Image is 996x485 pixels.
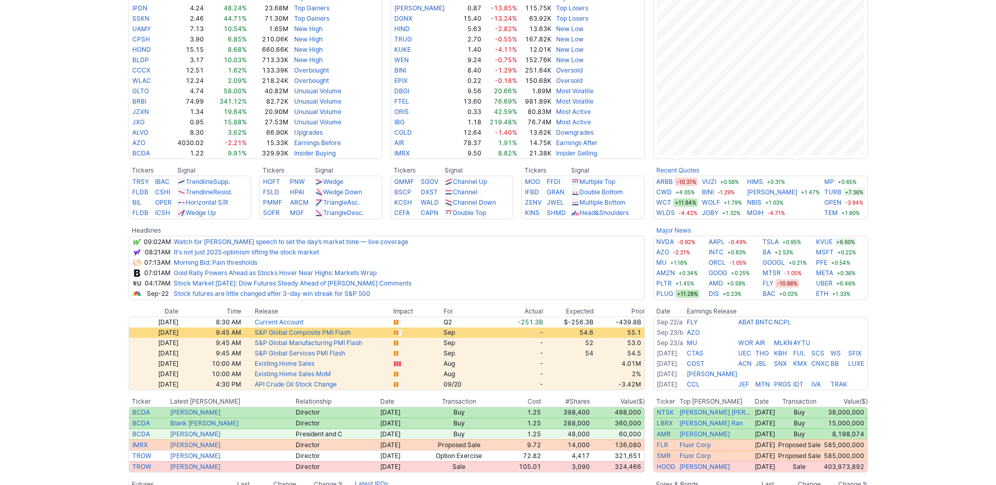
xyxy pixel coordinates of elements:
a: GLTO [132,87,149,95]
a: NTSK [657,408,674,416]
a: CSHI [155,188,170,196]
td: 4.74 [163,86,204,96]
a: Top Losers [556,4,588,12]
a: WOLF [702,197,720,208]
a: Channel Down [453,198,496,206]
a: KBH [774,349,787,357]
a: Head&Shoulders [579,209,629,217]
a: Wedge [323,178,343,186]
a: Fluor Corp [680,441,711,449]
a: BCDA [132,430,150,438]
a: FTEL [394,97,409,105]
a: BNTC [755,318,773,326]
a: New High [294,46,323,53]
td: 20.90M [247,107,289,117]
a: HOND [132,46,151,53]
a: MTSR [763,268,781,278]
a: CCL [687,380,700,388]
a: JWEL [547,198,564,206]
a: PLTR [656,278,672,289]
a: Wedge Down [323,188,362,196]
a: META [816,268,833,278]
a: ALVO [132,129,148,136]
a: [PERSON_NAME] [394,4,445,12]
a: PMMF [263,198,282,206]
a: HIND [394,25,410,33]
a: WLAC [132,77,151,84]
a: OPEN [824,197,841,208]
td: 981.89K [518,96,552,107]
a: TRUG [394,35,412,43]
a: ARBB [656,177,673,187]
span: 10.03% [224,56,247,64]
td: 0.33 [459,107,482,117]
a: WEN [394,56,409,64]
a: DIS [709,289,719,299]
a: HPAI [290,188,304,196]
span: Asc. [347,198,359,206]
td: 63.92K [518,13,552,24]
a: ICSH [155,209,170,217]
a: BLDP [132,56,149,64]
a: Insider Buying [294,149,336,157]
a: FLR [657,441,668,449]
a: PRGS [774,380,791,388]
a: FLY [687,318,698,326]
a: NVDA [656,237,674,247]
a: New Low [556,25,584,33]
a: INTC [709,247,724,258]
span: Trendline [186,178,213,186]
a: MGF [290,209,304,217]
span: 76.69% [494,97,517,105]
a: BAC [763,289,776,299]
a: AYTU [793,339,810,347]
a: [PERSON_NAME] [680,463,730,471]
a: Current Account [255,318,303,326]
a: TRAK [831,380,847,388]
td: 2.46 [163,13,204,24]
a: AZO [687,329,700,336]
span: 8.68% [228,46,247,53]
a: [PERSON_NAME] [170,430,220,438]
a: SMR [657,452,671,460]
a: SGOV [421,178,438,186]
a: S&P Global Composite PMI Flash [255,329,351,336]
a: Top Gainers [294,4,329,12]
a: Wedge Up [186,209,216,217]
td: 660.66K [247,45,289,55]
a: Multiple Top [579,178,615,186]
td: 0.87 [459,3,482,13]
span: 10.54% [224,25,247,33]
a: HOOD [657,463,675,470]
a: ZENV [525,198,542,206]
td: 15.15 [163,45,204,55]
a: MU [656,258,667,268]
a: MSFT [816,247,834,258]
a: ORCL [709,258,726,268]
a: WALD [421,198,439,206]
a: Sep 23/b [657,329,683,336]
a: TrendlineResist. [186,188,232,196]
span: -13.24% [491,15,517,22]
a: [PERSON_NAME] [747,187,797,197]
a: SSKN [132,15,149,22]
a: Blank [PERSON_NAME] [170,419,239,427]
a: New High [294,56,323,64]
a: ARCM [290,198,309,206]
a: Earnings After [556,139,598,147]
td: 210.06K [247,34,289,45]
a: BCDA [132,419,150,427]
a: ABAT [738,318,754,326]
td: 713.33K [247,55,289,65]
a: MGIH [747,208,764,218]
a: MU [687,339,697,347]
span: -0.18% [495,77,517,84]
td: 167.82K [518,34,552,45]
a: AAPL [709,237,725,247]
span: -0.55% [495,35,517,43]
a: AZO [656,247,669,258]
a: IMRX [394,149,410,157]
td: 71.30M [247,13,289,24]
a: FLDB [132,209,148,217]
td: 150.68K [518,76,552,86]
